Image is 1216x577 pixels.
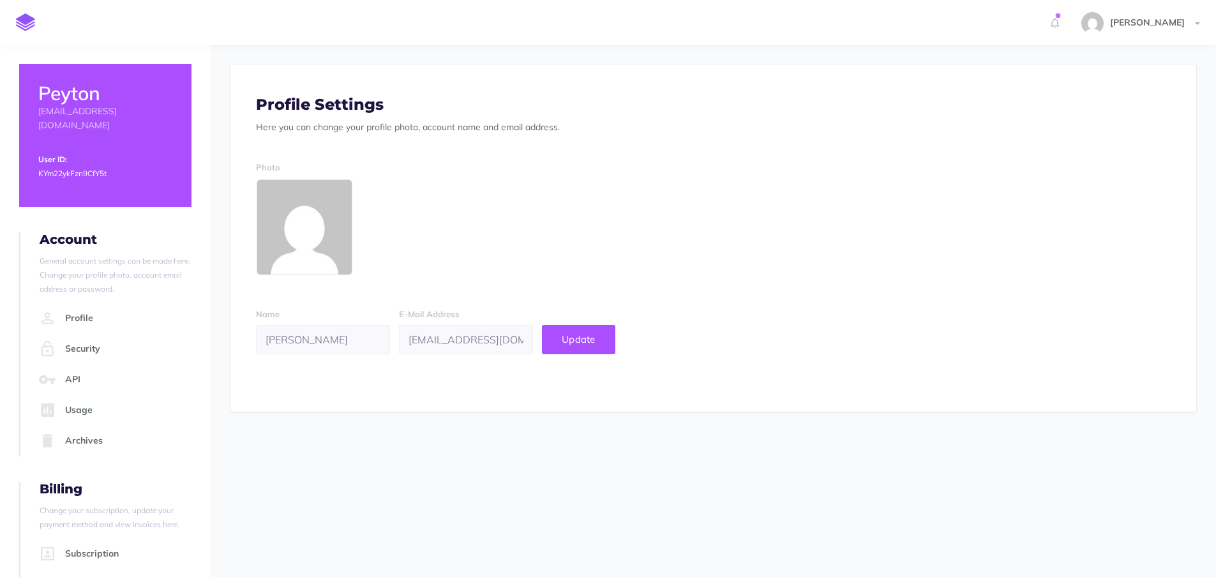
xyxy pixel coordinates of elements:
a: Subscription [36,539,191,569]
a: Usage [36,395,191,426]
label: E-Mail Address [399,308,460,321]
h4: Billing [40,482,191,496]
a: Security [36,334,191,364]
small: KYm22ykFzn9CfY5t [38,169,107,178]
p: Here you can change your profile photo, account name and email address. [256,120,1171,134]
img: logo-mark.svg [16,13,35,31]
h3: Profile Settings [256,96,1171,113]
h2: Peyton [38,83,172,104]
small: Change your subscription, update your payment method and view invoices here. [40,506,179,529]
label: Name [256,308,280,321]
label: Photo [256,161,280,174]
button: Update [542,325,615,354]
span: [PERSON_NAME] [1104,17,1191,28]
h4: Account [40,232,191,246]
a: API [36,364,191,395]
p: [EMAIL_ADDRESS][DOMAIN_NAME] [38,104,172,133]
small: User ID: [38,154,67,164]
small: General account settings can be made here. Change your profile photo, account email address or pa... [40,256,190,294]
a: Archives [36,426,191,456]
img: e15ca27c081d2886606c458bc858b488.jpg [1081,12,1104,34]
a: Profile [36,303,191,334]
